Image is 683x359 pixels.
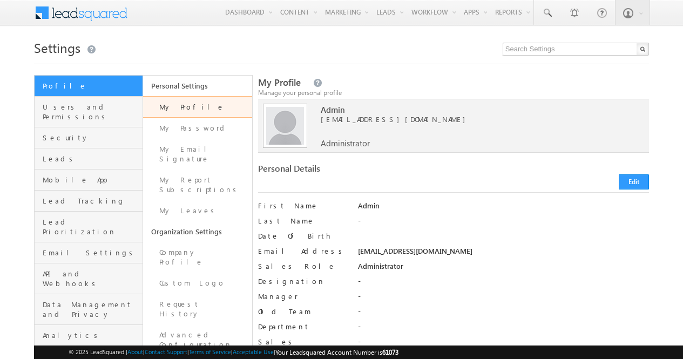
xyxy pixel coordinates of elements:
[143,273,252,294] a: Custom Logo
[258,322,348,331] label: Department
[358,292,649,307] div: -
[503,43,649,56] input: Search Settings
[619,174,649,189] button: Edit
[321,114,633,124] span: [EMAIL_ADDRESS][DOMAIN_NAME]
[43,217,140,236] span: Lead Prioritization
[358,307,649,322] div: -
[358,216,649,231] div: -
[43,154,140,164] span: Leads
[43,248,140,258] span: Email Settings
[258,307,348,316] label: Old Team
[358,246,649,261] div: [EMAIL_ADDRESS][DOMAIN_NAME]
[35,97,143,127] a: Users and Permissions
[321,105,633,114] span: Admin
[35,76,143,97] a: Profile
[143,118,252,139] a: My Password
[143,242,252,273] a: Company Profile
[127,348,143,355] a: About
[358,337,649,352] div: -
[43,330,140,340] span: Analytics
[258,88,649,98] div: Manage your personal profile
[258,231,348,241] label: Date Of Birth
[258,261,348,271] label: Sales Role
[358,201,649,216] div: Admin
[258,292,348,301] label: Manager
[35,294,143,325] a: Data Management and Privacy
[43,300,140,319] span: Data Management and Privacy
[258,216,348,226] label: Last Name
[143,96,252,118] a: My Profile
[35,242,143,263] a: Email Settings
[143,200,252,221] a: My Leaves
[43,175,140,185] span: Mobile App
[143,76,252,96] a: Personal Settings
[35,127,143,148] a: Security
[145,348,187,355] a: Contact Support
[143,294,252,324] a: Request History
[35,212,143,242] a: Lead Prioritization
[35,325,143,346] a: Analytics
[382,348,398,356] span: 61073
[43,81,140,91] span: Profile
[358,322,649,337] div: -
[143,324,252,355] a: Advanced Configuration
[189,348,231,355] a: Terms of Service
[35,148,143,170] a: Leads
[43,133,140,143] span: Security
[35,263,143,294] a: API and Webhooks
[258,276,348,286] label: Designation
[143,139,252,170] a: My Email Signature
[358,276,649,292] div: -
[258,337,348,356] label: Sales Regions
[43,269,140,288] span: API and Webhooks
[258,201,348,211] label: First Name
[143,170,252,200] a: My Report Subscriptions
[143,221,252,242] a: Organization Settings
[275,348,398,356] span: Your Leadsquared Account Number is
[258,76,301,89] span: My Profile
[43,102,140,121] span: Users and Permissions
[321,138,370,148] span: Administrator
[43,196,140,206] span: Lead Tracking
[258,246,348,256] label: Email Address
[35,191,143,212] a: Lead Tracking
[34,39,80,56] span: Settings
[69,347,398,357] span: © 2025 LeadSquared | | | | |
[258,164,449,179] div: Personal Details
[358,261,649,276] div: Administrator
[233,348,274,355] a: Acceptable Use
[35,170,143,191] a: Mobile App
